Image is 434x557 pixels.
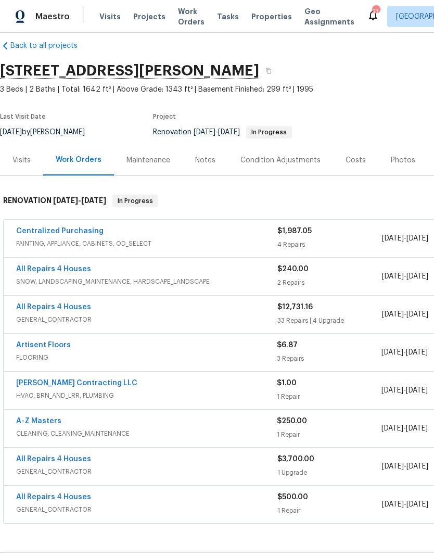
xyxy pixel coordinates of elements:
span: $1,987.05 [277,227,312,235]
span: FLOORING [16,352,277,363]
span: [DATE] [81,197,106,204]
span: GENERAL_CONTRACTOR [16,466,277,477]
span: - [381,385,428,396]
a: All Repairs 4 Houses [16,455,91,463]
a: A-Z Masters [16,417,61,425]
a: All Repairs 4 Houses [16,493,91,501]
span: Maestro [35,11,70,22]
div: Costs [346,155,366,166]
span: Renovation [153,129,292,136]
div: 33 Repairs | 4 Upgrade [277,315,382,326]
span: - [382,233,428,244]
span: Visits [99,11,121,22]
span: $6.87 [277,341,298,349]
span: Work Orders [178,6,205,27]
span: $240.00 [277,265,309,273]
span: [DATE] [406,273,428,280]
div: 13 [372,6,379,17]
span: - [381,347,428,358]
span: - [382,271,428,282]
span: Properties [251,11,292,22]
span: [DATE] [406,311,428,318]
span: [DATE] [382,501,404,508]
span: [DATE] [382,235,404,242]
span: - [194,129,240,136]
div: 4 Repairs [277,239,382,250]
div: Maintenance [126,155,170,166]
span: [DATE] [406,349,428,356]
a: All Repairs 4 Houses [16,265,91,273]
span: - [382,499,428,510]
span: $12,731.16 [277,303,313,311]
span: [DATE] [406,235,428,242]
span: [DATE] [406,501,428,508]
span: [DATE] [406,425,428,432]
span: - [382,461,428,472]
a: All Repairs 4 Houses [16,303,91,311]
span: [DATE] [406,387,428,394]
span: [DATE] [53,197,78,204]
h6: RENOVATION [3,195,106,207]
div: 1 Repair [277,429,381,440]
span: PAINTING, APPLIANCE, CABINETS, OD_SELECT [16,238,277,249]
span: $3,700.00 [277,455,314,463]
span: - [382,309,428,320]
span: HVAC, BRN_AND_LRR, PLUMBING [16,390,277,401]
span: Project [153,113,176,120]
span: $500.00 [277,493,308,501]
div: Visits [12,155,31,166]
a: [PERSON_NAME] Contracting LLC [16,379,137,387]
span: [DATE] [406,463,428,470]
span: GENERAL_CONTRACTOR [16,314,277,325]
span: [DATE] [382,463,404,470]
a: Artisent Floors [16,341,71,349]
span: [DATE] [381,425,403,432]
span: [DATE] [382,273,404,280]
span: Projects [133,11,165,22]
span: [DATE] [381,387,403,394]
span: [DATE] [381,349,403,356]
span: - [381,423,428,434]
span: - [53,197,106,204]
div: Condition Adjustments [240,155,321,166]
div: 3 Repairs [277,353,381,364]
div: Work Orders [56,155,101,165]
div: Photos [391,155,415,166]
span: In Progress [113,196,157,206]
span: Tasks [217,13,239,20]
div: 1 Upgrade [277,467,382,478]
span: GENERAL_CONTRACTOR [16,504,277,515]
span: $250.00 [277,417,307,425]
div: 1 Repair [277,391,381,402]
span: CLEANING, CLEANING_MAINTENANCE [16,428,277,439]
div: Notes [195,155,215,166]
div: 1 Repair [277,505,382,516]
a: Centralized Purchasing [16,227,104,235]
span: SNOW, LANDSCAPING_MAINTENANCE, HARDSCAPE_LANDSCAPE [16,276,277,287]
span: In Progress [247,129,291,135]
div: 2 Repairs [277,277,382,288]
span: [DATE] [218,129,240,136]
span: Geo Assignments [304,6,354,27]
span: [DATE] [194,129,215,136]
button: Copy Address [259,61,278,80]
span: [DATE] [382,311,404,318]
span: $1.00 [277,379,297,387]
